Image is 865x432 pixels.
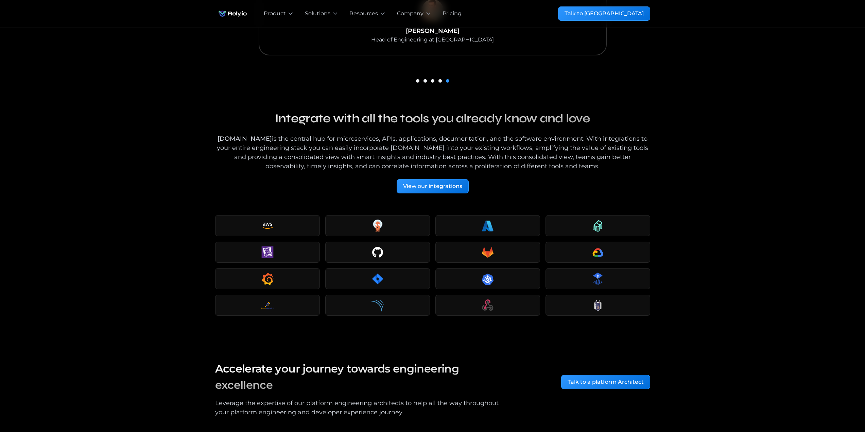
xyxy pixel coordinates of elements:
a: [DOMAIN_NAME] [218,135,272,142]
img: Rely.io logo [215,7,250,20]
div: Talk to [GEOGRAPHIC_DATA] [565,10,644,18]
div: is the central hub for microservices, APIs, applications, documentation, and the software environ... [215,134,650,171]
a: View our integrations [397,179,469,193]
div: Show slide 1 of 5 [416,79,419,83]
div: Resources [349,10,378,18]
div: Product [264,10,286,18]
div: Show slide 2 of 5 [423,79,427,83]
div: [PERSON_NAME] [406,27,460,36]
div: Show slide 5 of 5 [446,79,449,83]
div: View our integrations [403,182,462,190]
h3: Accelerate your journey towards engineering excellence [215,361,507,393]
div: Head of Engineering at [GEOGRAPHIC_DATA] [371,36,494,44]
a: Talk to a platform Architect [561,375,650,389]
a: home [215,7,250,20]
div: Leverage the expertise of our platform engineering architects to help all the way throughout your... [215,399,507,417]
a: Talk to [GEOGRAPHIC_DATA] [558,6,650,21]
a: Pricing [443,10,462,18]
h2: Integrate with all the tools you already know and love [215,108,650,129]
iframe: Chatbot [820,387,855,422]
div: Solutions [305,10,330,18]
div: Show slide 3 of 5 [431,79,434,83]
div: Show slide 4 of 5 [438,79,442,83]
div: Talk to a platform Architect [568,378,644,386]
div: Company [397,10,423,18]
